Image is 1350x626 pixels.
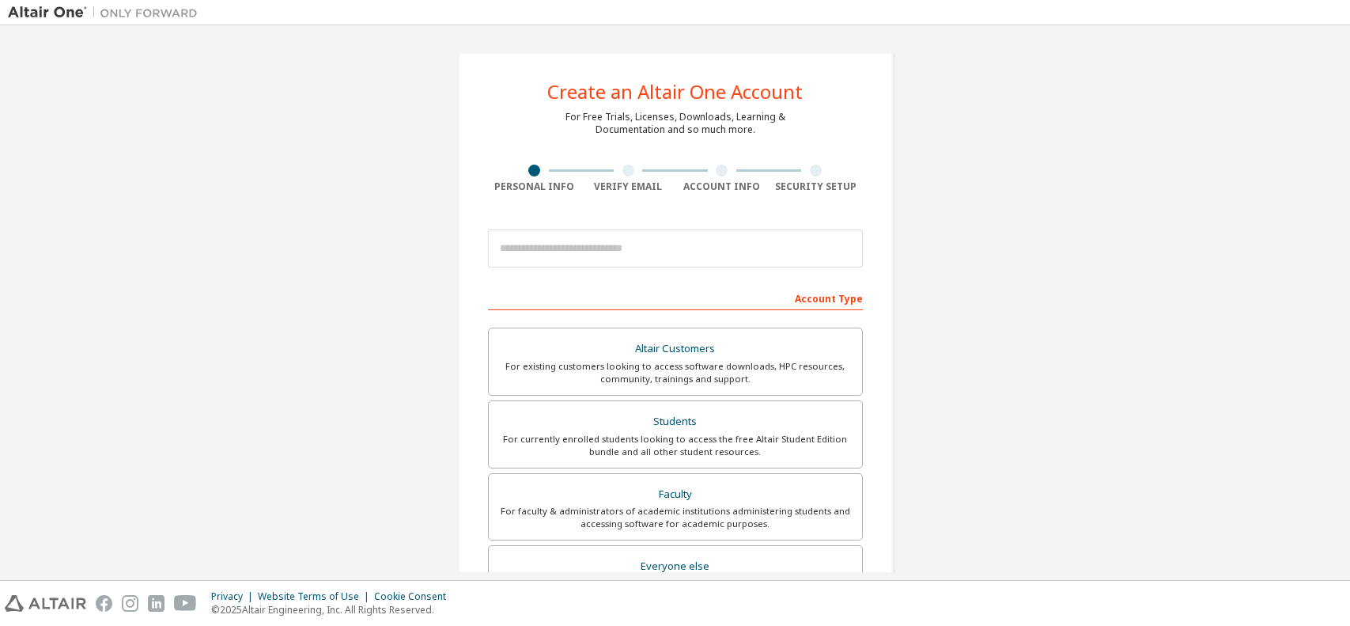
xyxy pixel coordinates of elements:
div: For faculty & administrators of academic institutions administering students and accessing softwa... [498,505,853,530]
img: instagram.svg [122,595,138,612]
div: For Free Trials, Licenses, Downloads, Learning & Documentation and so much more. [565,111,785,136]
div: Privacy [211,590,258,603]
div: Create an Altair One Account [547,82,803,101]
div: Account Info [675,180,770,193]
p: © 2025 Altair Engineering, Inc. All Rights Reserved. [211,603,456,617]
img: facebook.svg [96,595,112,612]
div: Cookie Consent [374,590,456,603]
div: Account Type [488,285,863,310]
div: For existing customers looking to access software downloads, HPC resources, community, trainings ... [498,360,853,385]
div: Verify Email [581,180,675,193]
div: For currently enrolled students looking to access the free Altair Student Edition bundle and all ... [498,433,853,458]
div: Security Setup [769,180,863,193]
div: Website Terms of Use [258,590,374,603]
img: altair_logo.svg [5,595,86,612]
div: Altair Customers [498,338,853,360]
div: Personal Info [488,180,582,193]
div: Students [498,411,853,433]
img: youtube.svg [174,595,197,612]
img: linkedin.svg [148,595,164,612]
img: Altair One [8,5,206,21]
div: Everyone else [498,556,853,578]
div: Faculty [498,484,853,506]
